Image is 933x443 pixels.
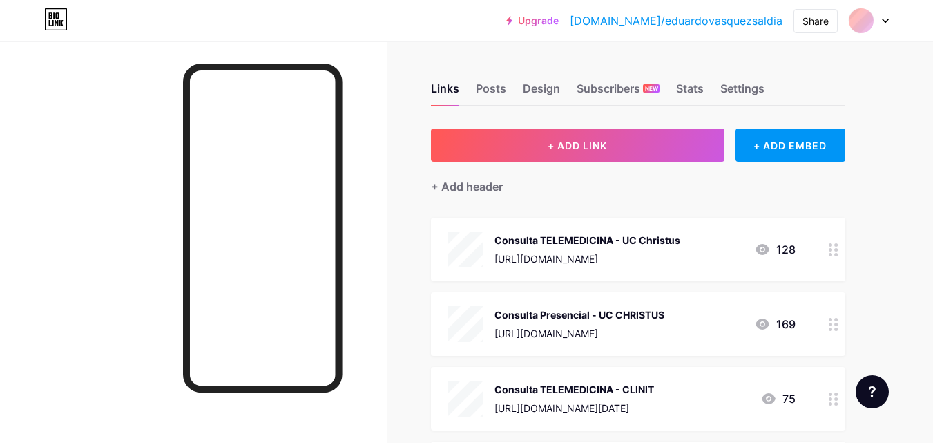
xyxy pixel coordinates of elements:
[476,80,506,105] div: Posts
[577,80,660,105] div: Subscribers
[548,140,607,151] span: + ADD LINK
[645,84,658,93] span: NEW
[760,390,796,407] div: 75
[802,14,829,28] div: Share
[754,316,796,332] div: 169
[494,252,680,266] div: [URL][DOMAIN_NAME]
[523,80,560,105] div: Design
[735,129,845,162] div: + ADD EMBED
[676,80,704,105] div: Stats
[494,308,664,322] div: Consulta Presencial - UC CHRISTUS
[431,129,724,162] button: + ADD LINK
[494,382,654,397] div: Consulta TELEMEDICINA - CLINIT
[494,401,654,415] div: [URL][DOMAIN_NAME][DATE]
[570,12,782,29] a: [DOMAIN_NAME]/eduardovasquezsaldia
[431,80,459,105] div: Links
[754,241,796,258] div: 128
[506,15,559,26] a: Upgrade
[494,233,680,247] div: Consulta TELEMEDICINA - UC Christus
[720,80,764,105] div: Settings
[431,178,503,195] div: + Add header
[494,326,664,341] div: [URL][DOMAIN_NAME]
